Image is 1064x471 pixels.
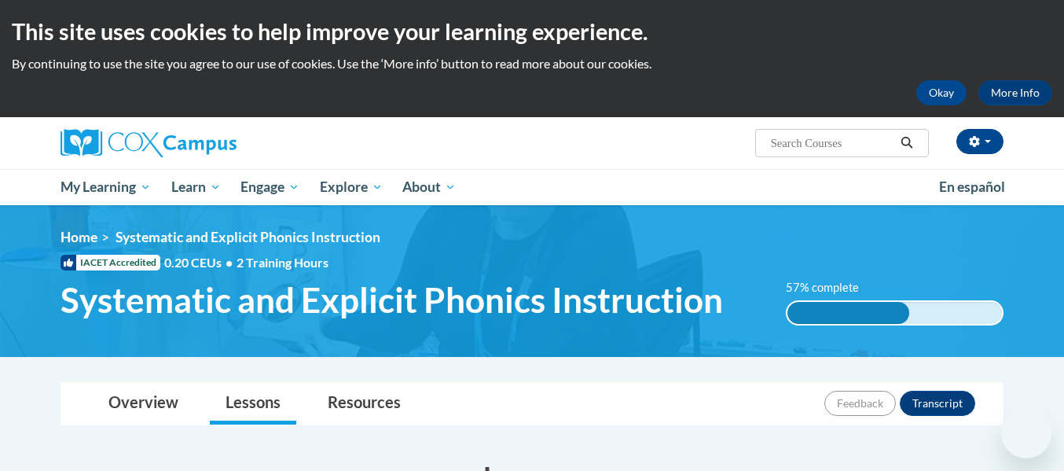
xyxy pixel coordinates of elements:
[956,129,1003,154] button: Account Settings
[171,178,221,197] span: Learn
[161,169,231,205] a: Learn
[61,178,151,197] span: My Learning
[895,134,919,153] button: Search
[939,178,1005,195] span: En español
[12,16,1052,47] h2: This site uses cookies to help improve your learning experience.
[240,178,299,197] span: Engage
[824,391,896,416] button: Feedback
[312,383,416,425] a: Resources
[916,80,967,105] button: Okay
[37,169,1027,205] div: Main menu
[402,178,456,197] span: About
[310,169,393,205] a: Explore
[210,383,296,425] a: Lessons
[769,134,895,153] input: Search Courses
[978,80,1052,105] a: More Info
[61,129,237,157] img: Cox Campus
[116,229,380,245] span: Systematic and Explicit Phonics Instruction
[786,279,876,296] label: 57% complete
[61,229,97,245] a: Home
[164,254,237,271] span: 0.20 CEUs
[787,302,910,324] div: 57% complete
[900,391,975,416] button: Transcript
[226,255,233,270] span: •
[50,169,161,205] a: My Learning
[230,169,310,205] a: Engage
[929,171,1015,204] a: En español
[237,255,328,270] span: 2 Training Hours
[93,383,194,425] a: Overview
[393,169,467,205] a: About
[12,55,1052,72] p: By continuing to use the site you agree to our use of cookies. Use the ‘More info’ button to read...
[61,255,160,270] span: IACET Accredited
[1001,408,1051,458] iframe: Button to launch messaging window
[61,279,723,321] span: Systematic and Explicit Phonics Instruction
[61,129,359,157] a: Cox Campus
[320,178,383,197] span: Explore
